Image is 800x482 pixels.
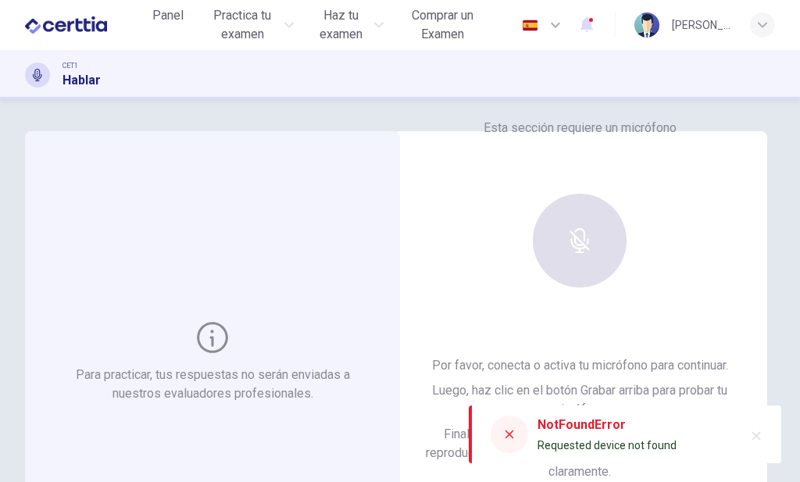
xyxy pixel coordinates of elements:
p: Por favor, conecta o activa tu micrófono para continuar. [417,356,742,375]
span: Practica tu examen [205,6,280,44]
span: Panel [152,6,184,25]
h6: Esta sección requiere un micrófono [484,119,677,137]
h1: Hablar [62,71,101,90]
button: Haz tu examen [306,2,390,48]
button: Panel [143,2,193,30]
button: Comprar un Examen [396,2,489,48]
p: Finalmente, asegúrate de hacer clic en el icono de reproducción para asegurarte de que puedes esc... [417,425,742,481]
span: CET1 [62,60,78,71]
a: CERTTIA logo [25,9,143,41]
span: Comprar un Examen [402,6,483,44]
span: Haz tu examen [312,6,370,44]
h6: Para practicar, tus respuestas no serán enviadas a nuestros evaluadores profesionales. [72,366,354,403]
div: NotFoundError [537,416,677,434]
img: es [520,20,540,31]
img: CERTTIA logo [25,9,107,41]
img: Profile picture [634,12,659,37]
p: Luego, haz clic en el botón Grabar arriba para probar tu micrófono. [417,381,742,419]
span: Requested device not found [537,439,677,452]
a: Panel [143,2,193,48]
div: [PERSON_NAME] [PERSON_NAME] [672,16,731,34]
button: Practica tu examen [199,2,300,48]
